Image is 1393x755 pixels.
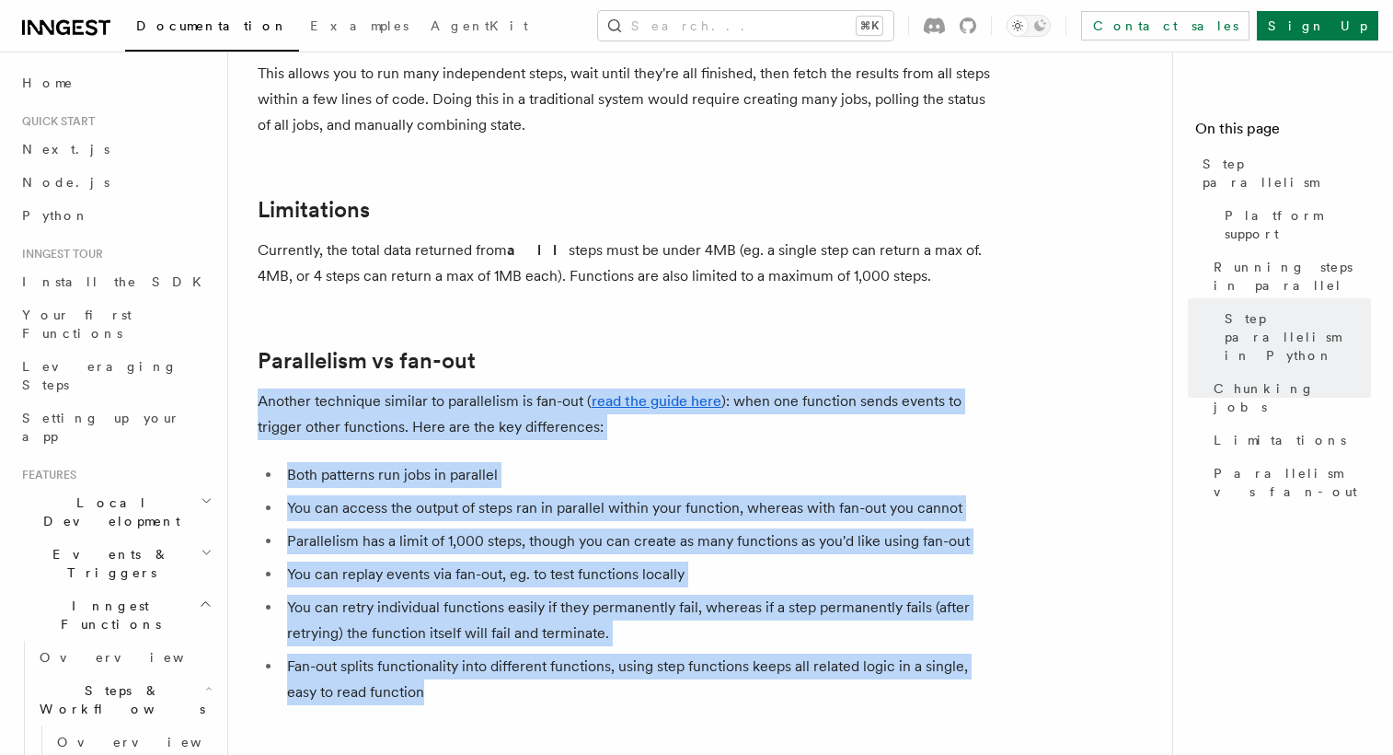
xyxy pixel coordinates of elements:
a: Platform support [1217,199,1371,250]
span: Next.js [22,142,109,157]
a: Documentation [125,6,299,52]
a: read the guide here [592,392,721,410]
li: You can access the output of steps ran in parallel within your function, whereas with fan-out you... [282,495,994,521]
a: Home [15,66,216,99]
button: Steps & Workflows [32,674,216,726]
span: Limitations [1214,431,1346,449]
span: Home [22,74,74,92]
a: Limitations [258,197,370,223]
span: Python [22,208,89,223]
a: AgentKit [420,6,539,50]
a: Step parallelism [1195,147,1371,199]
span: Step parallelism [1203,155,1371,192]
a: Python [15,199,216,232]
span: Leveraging Steps [22,359,178,392]
span: Examples [310,18,409,33]
li: Both patterns run jobs in parallel [282,462,994,488]
button: Events & Triggers [15,538,216,589]
a: Install the SDK [15,265,216,298]
p: Currently, the total data returned from steps must be under 4MB (eg. a single step can return a m... [258,238,994,289]
a: Overview [32,641,216,674]
span: Setting up your app [22,411,180,444]
span: Local Development [15,494,201,530]
a: Running steps in parallel [1206,250,1371,302]
span: Node.js [22,175,109,190]
span: Steps & Workflows [32,681,205,718]
a: Step parallelism in Python [1217,302,1371,372]
strong: all [507,241,569,259]
a: Leveraging Steps [15,350,216,401]
span: Documentation [136,18,288,33]
span: Parallelism vs fan-out [1214,464,1371,501]
span: Quick start [15,114,95,129]
span: Step parallelism in Python [1225,309,1371,365]
a: Parallelism vs fan-out [258,348,476,374]
span: Running steps in parallel [1214,258,1371,295]
a: Contact sales [1081,11,1249,41]
a: Limitations [1206,424,1371,457]
button: Toggle dark mode [1007,15,1051,37]
a: Next.js [15,133,216,166]
button: Inngest Functions [15,589,216,641]
li: You can retry individual functions easily if they permanently fail, whereas if a step permanently... [282,595,994,646]
span: Platform support [1225,206,1371,243]
span: Install the SDK [22,274,213,289]
a: Node.js [15,166,216,199]
button: Search...⌘K [598,11,893,41]
a: Parallelism vs fan-out [1206,457,1371,508]
span: Events & Triggers [15,545,201,582]
a: Setting up your app [15,401,216,453]
a: Sign Up [1257,11,1378,41]
a: Your first Functions [15,298,216,350]
a: Examples [299,6,420,50]
span: Your first Functions [22,308,132,341]
kbd: ⌘K [857,17,882,35]
li: You can replay events via fan-out, eg. to test functions locally [282,562,994,587]
span: Overview [57,735,247,749]
span: AgentKit [431,18,528,33]
span: Inngest tour [15,247,103,261]
p: This allows you to run many independent steps, wait until they're all finished, then fetch the re... [258,61,994,138]
li: Fan-out splits functionality into different functions, using step functions keeps all related log... [282,654,994,705]
span: Overview [40,650,229,665]
h4: On this page [1195,118,1371,147]
p: Another technique similar to parallelism is fan-out ( ): when one function sends events to trigge... [258,389,994,440]
span: Features [15,468,76,482]
a: Chunking jobs [1206,372,1371,424]
button: Local Development [15,486,216,538]
span: Chunking jobs [1214,379,1371,416]
span: Inngest Functions [15,597,199,633]
li: Parallelism has a limit of 1,000 steps, though you can create as many functions as you'd like usi... [282,528,994,554]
